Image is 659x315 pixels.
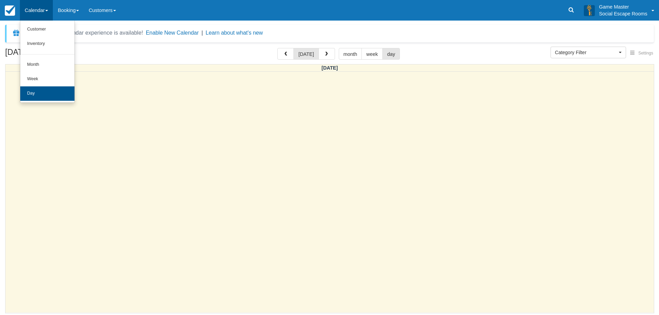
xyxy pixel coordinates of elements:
[5,48,92,61] h2: [DATE]
[382,48,400,60] button: day
[146,29,199,36] button: Enable New Calendar
[599,10,647,17] p: Social Escape Rooms
[555,49,617,56] span: Category Filter
[20,22,74,37] a: Customer
[339,48,362,60] button: month
[20,58,74,72] a: Month
[638,51,653,56] span: Settings
[201,30,203,36] span: |
[551,47,626,58] button: Category Filter
[293,48,319,60] button: [DATE]
[20,72,74,86] a: Week
[5,5,15,16] img: checkfront-main-nav-mini-logo.png
[361,48,383,60] button: week
[20,37,74,51] a: Inventory
[20,86,74,101] a: Day
[23,29,143,37] div: A new Booking Calendar experience is available!
[322,65,338,71] span: [DATE]
[206,30,263,36] a: Learn about what's new
[626,48,657,58] button: Settings
[20,21,75,103] ul: Calendar
[599,3,647,10] p: Game Master
[584,5,595,16] img: A3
